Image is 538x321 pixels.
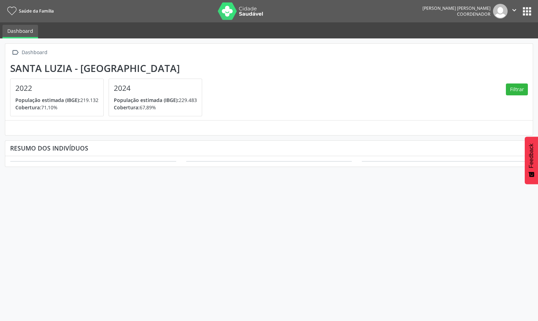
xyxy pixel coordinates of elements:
[10,48,49,58] a:  Dashboard
[19,8,54,14] span: Saúde da Família
[422,5,491,11] div: [PERSON_NAME] [PERSON_NAME]
[20,48,49,58] div: Dashboard
[15,96,98,104] p: 219.132
[15,84,98,93] h4: 2022
[114,97,179,103] span: População estimada (IBGE):
[2,25,38,38] a: Dashboard
[506,83,528,95] button: Filtrar
[493,4,508,19] img: img
[528,144,535,168] span: Feedback
[508,4,521,19] button: 
[114,96,197,104] p: 229.483
[15,97,80,103] span: População estimada (IBGE):
[15,104,98,111] p: 71,10%
[10,144,528,152] div: Resumo dos indivíduos
[10,63,207,74] div: Santa Luzia - [GEOGRAPHIC_DATA]
[114,104,197,111] p: 67,89%
[15,104,41,111] span: Cobertura:
[114,104,140,111] span: Cobertura:
[525,137,538,184] button: Feedback - Mostrar pesquisa
[5,5,54,17] a: Saúde da Família
[457,11,491,17] span: Coordenador
[114,84,197,93] h4: 2024
[10,48,20,58] i: 
[521,5,533,17] button: apps
[510,6,518,14] i: 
